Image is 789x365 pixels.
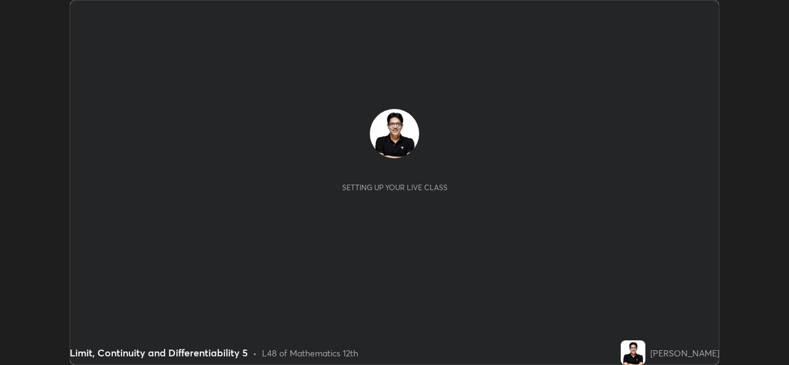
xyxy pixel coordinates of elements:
div: Limit, Continuity and Differentiability 5 [70,345,248,360]
div: Setting up your live class [342,183,448,192]
img: 6d797e2ea09447509fc7688242447a06.jpg [370,109,419,158]
div: L48 of Mathematics 12th [262,347,358,359]
div: • [253,347,257,359]
div: [PERSON_NAME] [650,347,719,359]
img: 6d797e2ea09447509fc7688242447a06.jpg [621,340,645,365]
